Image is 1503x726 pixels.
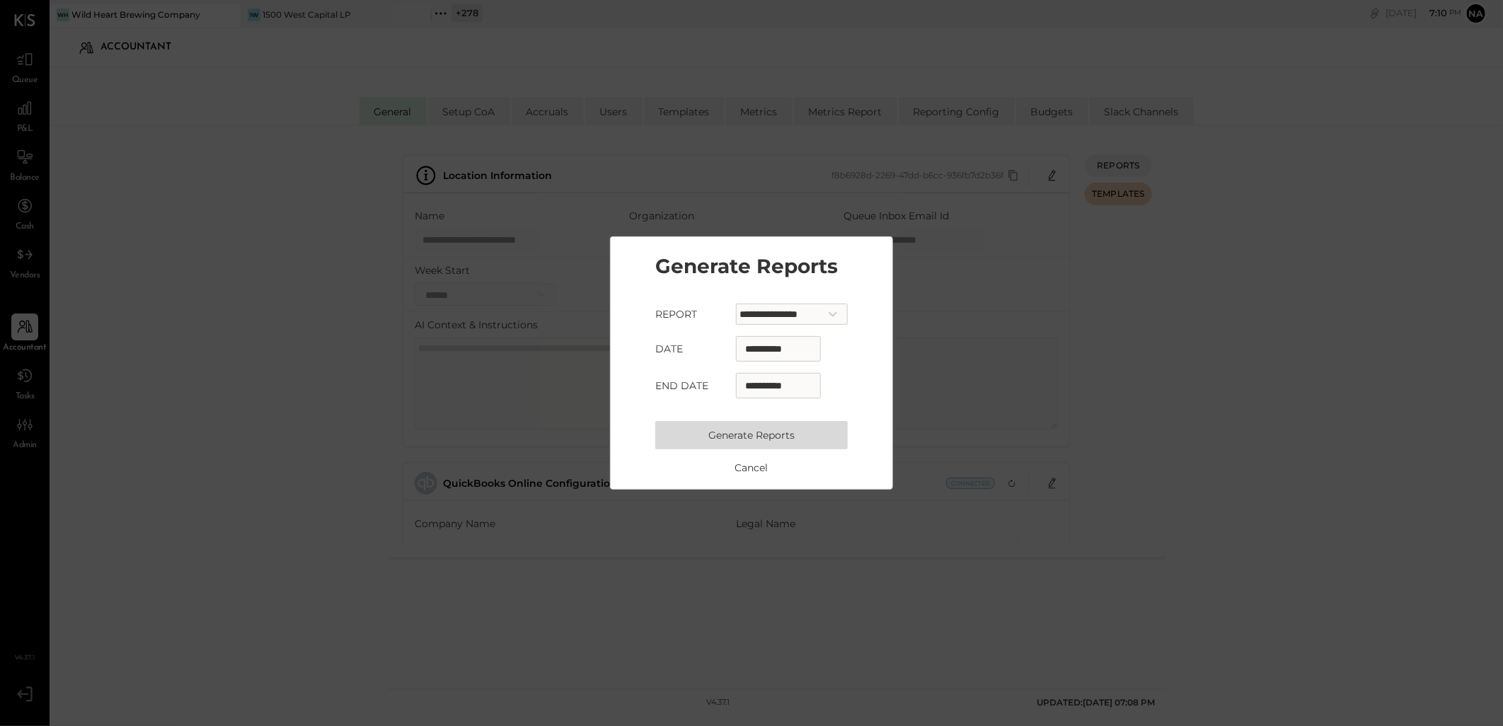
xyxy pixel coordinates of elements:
label: Report [655,307,716,321]
label: Date [655,342,716,356]
button: Cancel [625,461,878,475]
h3: Generate Reports [655,251,848,281]
label: End Date [655,379,716,393]
button: Generate Reports [655,421,848,449]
